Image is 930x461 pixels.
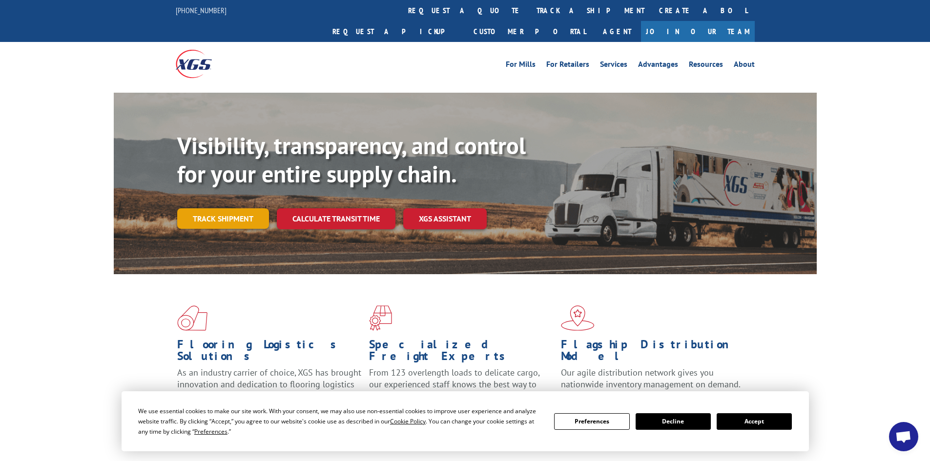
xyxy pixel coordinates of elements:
span: As an industry carrier of choice, XGS has brought innovation and dedication to flooring logistics... [177,367,361,401]
a: Join Our Team [641,21,755,42]
button: Preferences [554,413,629,430]
a: Request a pickup [325,21,466,42]
a: Services [600,60,627,71]
a: For Retailers [546,60,589,71]
span: Preferences [194,427,227,436]
h1: Specialized Freight Experts [369,339,554,367]
div: Cookie Consent Prompt [122,391,809,451]
h1: Flagship Distribution Model [561,339,745,367]
button: Accept [717,413,792,430]
img: xgs-icon-flagship-distribution-model-red [561,305,595,331]
a: Resources [689,60,723,71]
img: xgs-icon-focused-on-flooring-red [369,305,392,331]
img: xgs-icon-total-supply-chain-intelligence-red [177,305,207,331]
a: XGS ASSISTANT [403,208,487,229]
a: Customer Portal [466,21,593,42]
a: Open chat [889,422,918,451]
a: Calculate transit time [277,208,395,229]
h1: Flooring Logistics Solutions [177,339,362,367]
a: For Mills [506,60,536,71]
a: Track shipment [177,208,269,229]
p: From 123 overlength loads to delicate cargo, our experienced staff knows the best way to move you... [369,367,554,410]
a: [PHONE_NUMBER] [176,5,227,15]
b: Visibility, transparency, and control for your entire supply chain. [177,130,526,189]
span: Our agile distribution network gives you nationwide inventory management on demand. [561,367,741,390]
a: About [734,60,755,71]
a: Agent [593,21,641,42]
button: Decline [636,413,711,430]
div: We use essential cookies to make our site work. With your consent, we may also use non-essential ... [138,406,542,437]
span: Cookie Policy [390,417,426,425]
a: Advantages [638,60,678,71]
